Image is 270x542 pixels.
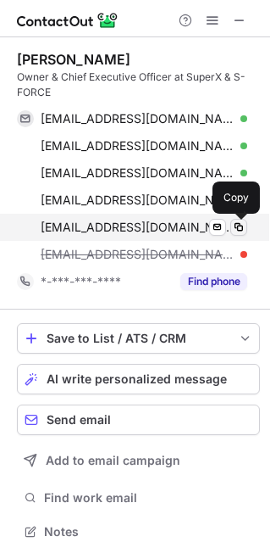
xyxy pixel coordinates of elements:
[17,364,260,394] button: AI write personalized message
[44,524,253,539] span: Notes
[41,247,234,262] span: [EMAIL_ADDRESS][DOMAIN_NAME]
[41,138,234,154] span: [EMAIL_ADDRESS][DOMAIN_NAME]
[46,454,180,467] span: Add to email campaign
[17,486,260,510] button: Find work email
[17,323,260,354] button: save-profile-one-click
[44,490,253,506] span: Find work email
[17,405,260,435] button: Send email
[47,413,111,427] span: Send email
[17,51,130,68] div: [PERSON_NAME]
[17,70,260,100] div: Owner & Chief Executive Officer at SuperX & S-FORCE
[17,10,118,31] img: ContactOut v5.3.10
[41,193,234,208] span: [EMAIL_ADDRESS][DOMAIN_NAME]
[41,111,234,126] span: [EMAIL_ADDRESS][DOMAIN_NAME]
[47,332,230,345] div: Save to List / ATS / CRM
[41,220,234,235] span: [EMAIL_ADDRESS][DOMAIN_NAME]
[47,372,227,386] span: AI write personalized message
[41,165,234,181] span: [EMAIL_ADDRESS][DOMAIN_NAME]
[180,273,247,290] button: Reveal Button
[17,445,260,476] button: Add to email campaign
